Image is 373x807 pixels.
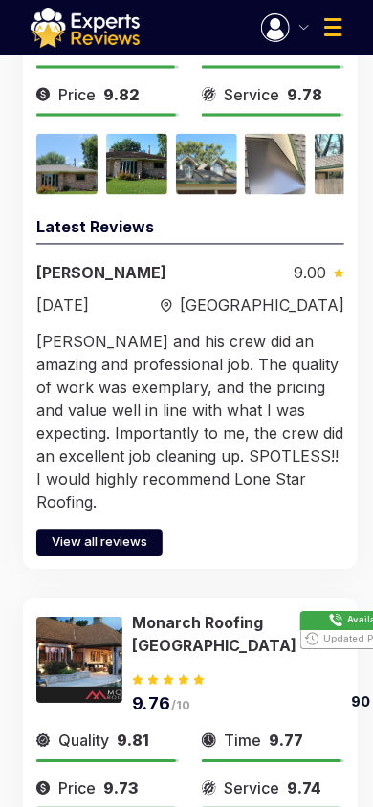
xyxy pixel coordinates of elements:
[36,216,344,245] div: Latest Reviews
[261,13,290,42] img: Menu Icon
[245,134,306,195] img: Image 4
[202,777,216,800] img: slider icon
[106,134,167,195] img: Image 2
[180,294,344,317] span: [GEOGRAPHIC_DATA]
[36,333,343,513] span: [PERSON_NAME] and his crew did an amazing and professional job. The quality of work was exemplary...
[36,294,190,317] div: [DATE]
[171,699,191,713] span: /10
[224,777,279,800] span: Service
[58,83,96,106] span: Price
[36,262,160,285] div: [PERSON_NAME]
[52,534,147,553] span: View all reviews
[117,730,149,752] span: 9.81
[31,8,140,48] img: logo
[36,530,344,556] a: View all reviews
[202,83,216,106] img: slider icon
[36,730,51,752] img: slider icon
[36,134,98,195] img: Image 1
[224,730,261,752] span: Time
[176,134,237,195] img: Image 3
[299,25,309,30] img: Menu Icon
[36,777,51,800] img: slider icon
[58,730,109,752] span: Quality
[36,530,163,556] button: View all reviews
[36,35,344,117] a: slider iconQuality9.75slider iconTime9.72slider iconPrice9.82slider iconService9.78
[287,83,322,106] span: 9.78
[287,777,321,800] span: 9.74
[132,694,171,714] span: 9.76
[324,18,342,36] img: Menu Icon
[202,730,216,752] img: slider icon
[294,262,326,285] span: 9.00
[351,695,370,710] span: 90
[132,612,296,658] p: Monarch Roofing [GEOGRAPHIC_DATA]
[58,777,96,800] span: Price
[103,83,140,106] span: 9.82
[334,269,344,278] img: slider icon
[161,299,172,314] img: slider icon
[103,777,138,800] span: 9.73
[224,83,279,106] span: Service
[269,730,303,752] span: 9.77
[36,83,51,106] img: slider icon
